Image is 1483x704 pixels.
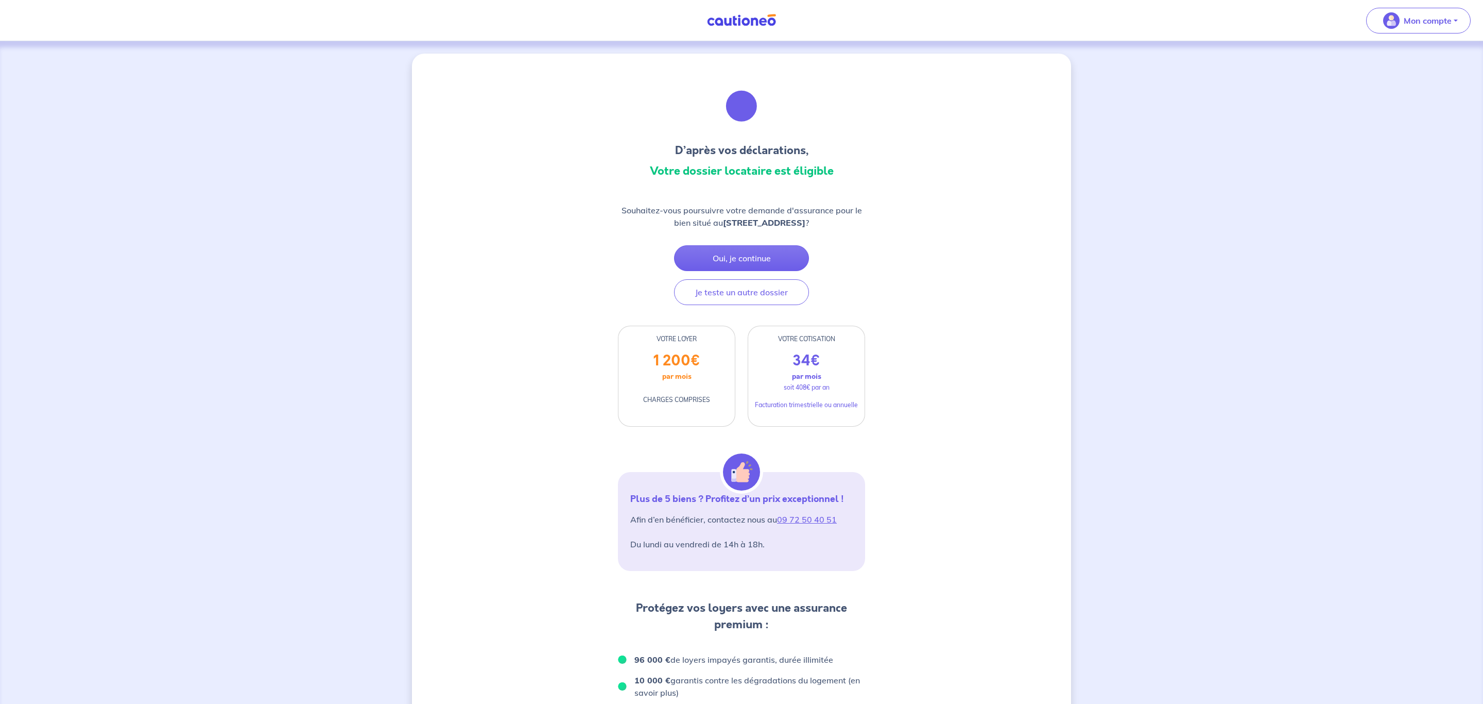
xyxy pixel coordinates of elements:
[723,217,805,228] strong: [STREET_ADDRESS]
[674,279,809,305] button: Je teste un autre dossier
[714,78,769,134] img: illu_congratulation.svg
[811,350,820,371] span: €
[630,513,853,550] p: Afin d’en bénéficier, contactez nous au Du lundi au vendredi de 14h à 18h.
[630,492,844,506] strong: Plus de 5 biens ? Profitez d’un prix exceptionnel !
[792,370,821,383] p: par mois
[634,675,670,685] strong: 10 000 €
[618,204,865,229] p: Souhaitez-vous poursuivre votre demande d'assurance pour le bien situé au ?
[634,655,670,665] strong: 96 000 €
[662,370,692,383] p: par mois
[643,395,710,405] p: CHARGES COMPRISES
[618,600,865,633] p: Protégez vos loyers avec une assurance premium :
[792,352,820,370] p: 34
[618,163,865,179] h3: Votre dossier locataire est éligible
[1366,8,1471,33] button: illu_account_valid_menu.svgMon compte
[618,334,735,344] div: VOTRE LOYER
[618,142,865,159] h3: D’après vos déclarations,
[634,674,865,699] p: garantis contre les dégradations du logement (en savoir plus)
[755,400,858,410] p: Facturation trimestrielle ou annuelle
[653,352,700,370] p: 1 200 €
[1383,12,1400,29] img: illu_account_valid_menu.svg
[748,334,865,344] div: VOTRE COTISATION
[777,514,837,525] a: 09 72 50 40 51
[723,454,760,491] img: illu_alert_hand.svg
[1404,14,1452,27] p: Mon compte
[634,653,833,666] p: de loyers impayés garantis, durée illimitée
[784,383,830,392] p: soit 408€ par an
[703,14,780,27] img: Cautioneo
[674,245,809,271] button: Oui, je continue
